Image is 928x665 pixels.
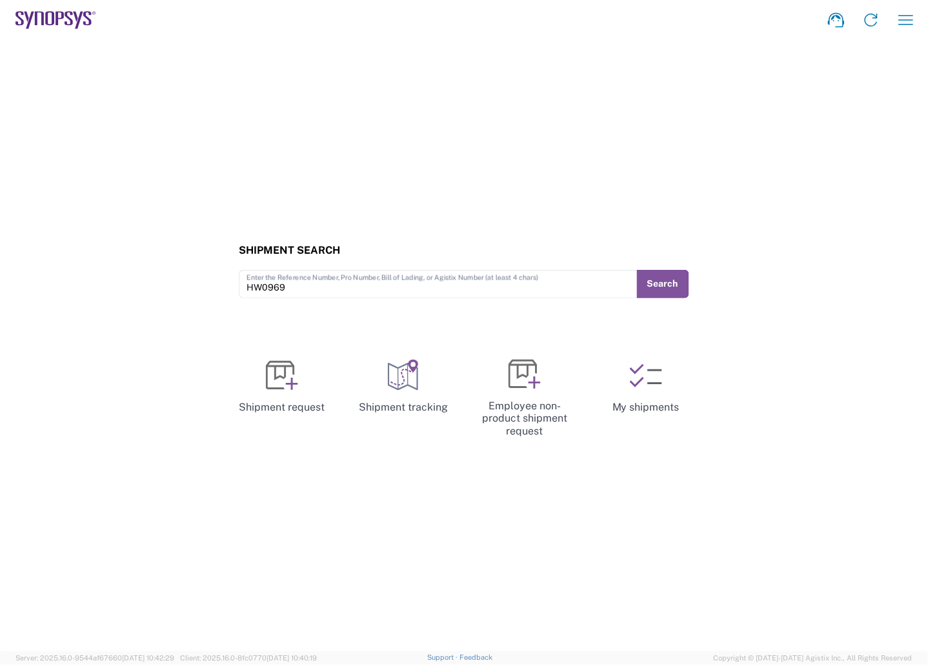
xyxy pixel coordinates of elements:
a: Feedback [459,654,492,662]
a: Shipment request [227,348,338,425]
a: Support [427,654,459,662]
a: Employee non-product shipment request [469,348,580,448]
a: My shipments [590,348,701,425]
a: Shipment tracking [348,348,459,425]
span: Client: 2025.16.0-8fc0770 [180,655,317,662]
button: Search [637,270,689,298]
span: [DATE] 10:42:29 [122,655,174,662]
h3: Shipment Search [239,244,689,256]
span: Server: 2025.16.0-9544af67660 [15,655,174,662]
span: Copyright © [DATE]-[DATE] Agistix Inc., All Rights Reserved [714,653,913,664]
span: [DATE] 10:40:19 [267,655,317,662]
